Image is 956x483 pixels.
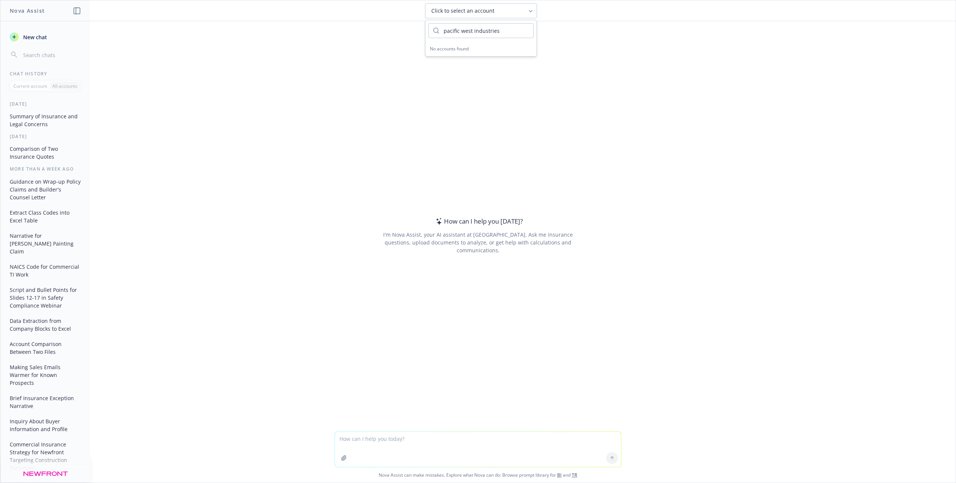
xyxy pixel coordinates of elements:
span: Click to select an account [431,7,494,15]
input: Search for account to chat with... [439,24,533,38]
div: I'm Nova Assist, your AI assistant at [GEOGRAPHIC_DATA]. Ask me insurance questions, upload docum... [373,231,583,254]
a: BI [557,472,562,478]
button: Guidance on Wrap-up Policy Claims and Builder's Counsel Letter [7,175,84,203]
button: Data Extraction from Company Blocks to Excel [7,315,84,335]
button: Making Sales Emails Warmer for Known Prospects [7,361,84,389]
button: Summary of Insurance and Legal Concerns [7,110,84,130]
h1: Nova Assist [10,7,45,15]
div: No accounts found [425,41,537,56]
svg: Search [433,28,439,34]
button: Comparison of Two Insurance Quotes [7,143,84,163]
button: Commercial Insurance Strategy for Newfront Targeting Construction Executives [7,438,84,474]
a: TR [572,472,577,478]
div: How can I help you [DATE]? [434,216,523,226]
div: [DATE] [1,133,90,140]
p: Current account [13,83,47,89]
span: Nova Assist can make mistakes. Explore what Nova can do: Browse prompt library for and [3,467,953,483]
button: NAICS Code for Commercial TI Work [7,261,84,281]
input: Search chats [22,50,81,60]
p: All accounts [52,83,77,89]
button: Brief Insurance Exception Narrative [7,392,84,412]
button: Click to select an account [425,3,537,18]
div: Chat History [1,71,90,77]
button: Inquiry About Buyer Information and Profile [7,415,84,435]
span: New chat [22,33,47,41]
div: More than a week ago [1,166,90,172]
button: Extract Class Codes into Excel Table [7,206,84,227]
button: Account Comparison Between Two Files [7,338,84,358]
button: Narrative for [PERSON_NAME] Painting Claim [7,230,84,258]
div: [DATE] [1,101,90,107]
button: Script and Bullet Points for Slides 12-17 in Safety Compliance Webinar [7,284,84,312]
button: New chat [7,30,84,44]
